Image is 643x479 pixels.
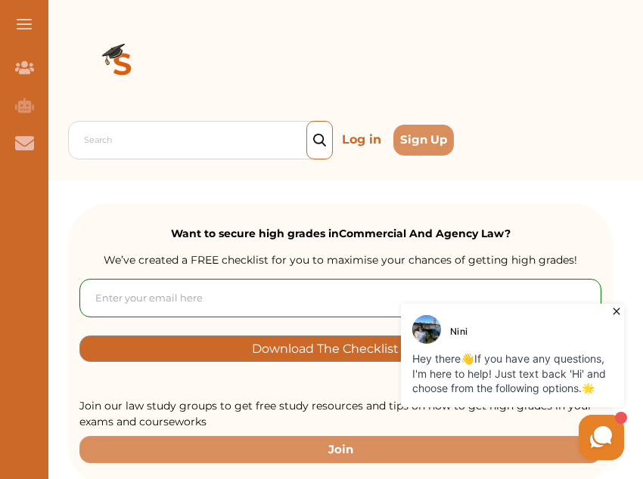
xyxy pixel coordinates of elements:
p: Download The Checklist Now [252,340,430,357]
strong: Want to secure high grades in Commercial And Agency Law ? [171,227,511,240]
img: Logo [68,12,177,121]
p: Join our law study groups to get free study resources and tips on how to get high grades in your ... [79,398,601,430]
img: search_icon [313,134,326,147]
p: Log in [336,128,387,152]
button: [object Object] [79,335,601,362]
iframe: HelpCrunch [280,300,628,464]
button: Sign Up [393,125,454,156]
span: We’ve created a FREE checklist for you to maximise your chances of getting high grades! [104,253,577,267]
input: Enter your email here [79,279,601,317]
button: Join [79,436,601,462]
